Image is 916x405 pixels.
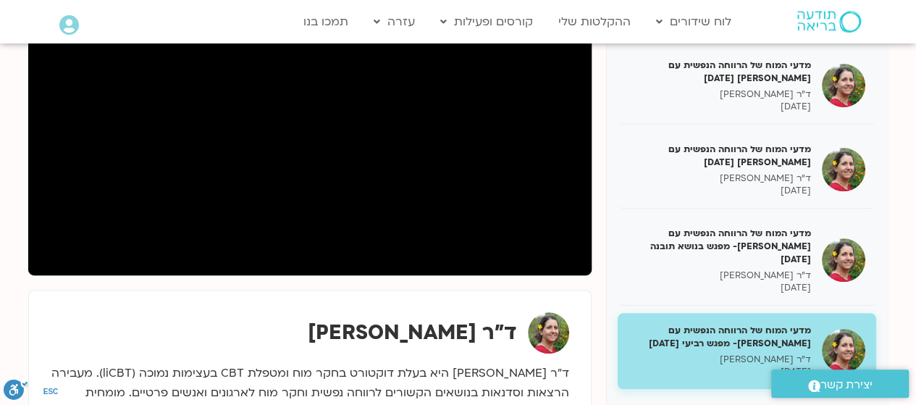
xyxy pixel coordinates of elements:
p: [DATE] [629,101,811,113]
p: [DATE] [629,185,811,197]
p: [DATE] [629,366,811,378]
img: מדעי המוח של הרווחה הנפשית עם נועה אלבלדה- מפגש בנושא תובנה 21/03/25 [822,238,865,282]
p: ד"ר [PERSON_NAME] [629,88,811,101]
h5: מדעי המוח של הרווחה הנפשית עם [PERSON_NAME] [DATE] [629,59,811,85]
img: תודעה בריאה [797,11,861,33]
a: תמכו בנו [296,8,356,36]
h5: מדעי המוח של הרווחה הנפשית עם [PERSON_NAME]- מפגש בנושא תובנה [DATE] [629,227,811,267]
a: קורסים ופעילות [433,8,540,36]
p: ד"ר [PERSON_NAME] [629,354,811,366]
a: ההקלטות שלי [551,8,638,36]
img: מדעי המוח של הרווחה הנפשית עם נועה אלבלדה 28/02/25 [822,64,865,107]
a: לוח שידורים [649,8,739,36]
p: ד"ר [PERSON_NAME] [629,270,811,282]
p: [DATE] [629,282,811,294]
strong: ד"ר [PERSON_NAME] [308,319,517,346]
a: עזרה [366,8,422,36]
span: יצירת קשר [820,375,873,395]
img: מדעי המוח של הרווחה הנפשית עם נועה אלבלדה- מפגש רביעי 21/03/25 [822,329,865,372]
a: יצירת קשר [771,369,909,398]
h5: מדעי המוח של הרווחה הנפשית עם [PERSON_NAME]- מפגש רביעי [DATE] [629,324,811,350]
h5: מדעי המוח של הרווחה הנפשית עם [PERSON_NAME] [DATE] [629,143,811,169]
p: ד"ר [PERSON_NAME] [629,172,811,185]
img: מדעי המוח של הרווחה הנפשית עם נועה אלבלדה 07/03/25 [822,148,865,191]
img: ד"ר נועה אלבלדה [528,312,569,354]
